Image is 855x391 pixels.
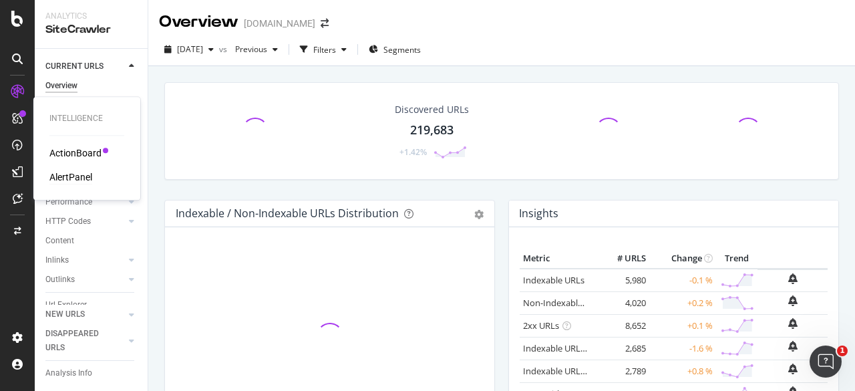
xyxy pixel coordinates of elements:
div: SiteCrawler [45,22,137,37]
div: Intelligence [49,113,124,124]
a: CURRENT URLS [45,59,125,74]
button: Segments [363,39,426,60]
th: # URLS [596,249,649,269]
div: arrow-right-arrow-left [321,19,329,28]
div: HTTP Codes [45,215,91,229]
div: gear [474,210,484,219]
iframe: Intercom live chat [810,346,842,378]
td: 2,685 [596,337,649,360]
td: 5,980 [596,269,649,292]
div: Inlinks [45,253,69,267]
th: Metric [520,249,596,269]
div: bell-plus [788,318,798,329]
div: Content [45,234,74,248]
div: Analysis Info [45,366,92,380]
div: Url Explorer [45,298,87,312]
a: Analysis Info [45,366,138,380]
button: Filters [295,39,352,60]
h4: Insights [519,205,558,223]
td: +0.2 % [649,291,716,314]
div: bell-plus [788,341,798,352]
div: +1.42% [399,146,427,158]
div: Analytics [45,11,137,22]
a: HTTP Codes [45,215,125,229]
a: Non-Indexable URLs [523,297,605,309]
div: NEW URLS [45,307,85,321]
div: 219,683 [410,122,454,139]
div: Indexable / Non-Indexable URLs Distribution [176,207,399,220]
a: Content [45,234,138,248]
th: Change [649,249,716,269]
a: ActionBoard [49,146,102,160]
td: -1.6 % [649,337,716,360]
a: AlertPanel [49,170,92,184]
a: DISAPPEARED URLS [45,327,125,355]
div: Outlinks [45,273,75,287]
a: Indexable URLs with Bad H1 [523,342,635,354]
div: bell-plus [788,295,798,306]
td: -0.1 % [649,269,716,292]
div: CURRENT URLS [45,59,104,74]
td: 8,652 [596,314,649,337]
span: 1 [837,346,848,356]
a: Inlinks [45,253,125,267]
a: Indexable URLs [523,274,584,286]
a: Overview [45,79,138,93]
span: Segments [383,44,421,55]
td: +0.8 % [649,360,716,382]
span: 2025 Sep. 12th [177,43,203,55]
a: NEW URLS [45,307,125,321]
div: bell-plus [788,273,798,284]
div: Performance [45,195,92,209]
button: [DATE] [159,39,219,60]
a: Outlinks [45,273,125,287]
td: 4,020 [596,291,649,314]
span: Previous [230,43,267,55]
td: 2,789 [596,360,649,382]
a: Url Explorer [45,298,138,312]
div: Overview [45,79,77,93]
a: Performance [45,195,125,209]
a: Indexable URLs with Bad Description [523,365,669,377]
div: DISAPPEARED URLS [45,327,113,355]
th: Trend [716,249,757,269]
button: Previous [230,39,283,60]
span: vs [219,43,230,55]
div: [DOMAIN_NAME] [244,17,315,30]
a: 2xx URLs [523,319,559,332]
div: Discovered URLs [395,103,469,116]
div: bell-plus [788,364,798,374]
div: Filters [313,44,336,55]
td: +0.1 % [649,314,716,337]
div: Overview [159,11,238,33]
